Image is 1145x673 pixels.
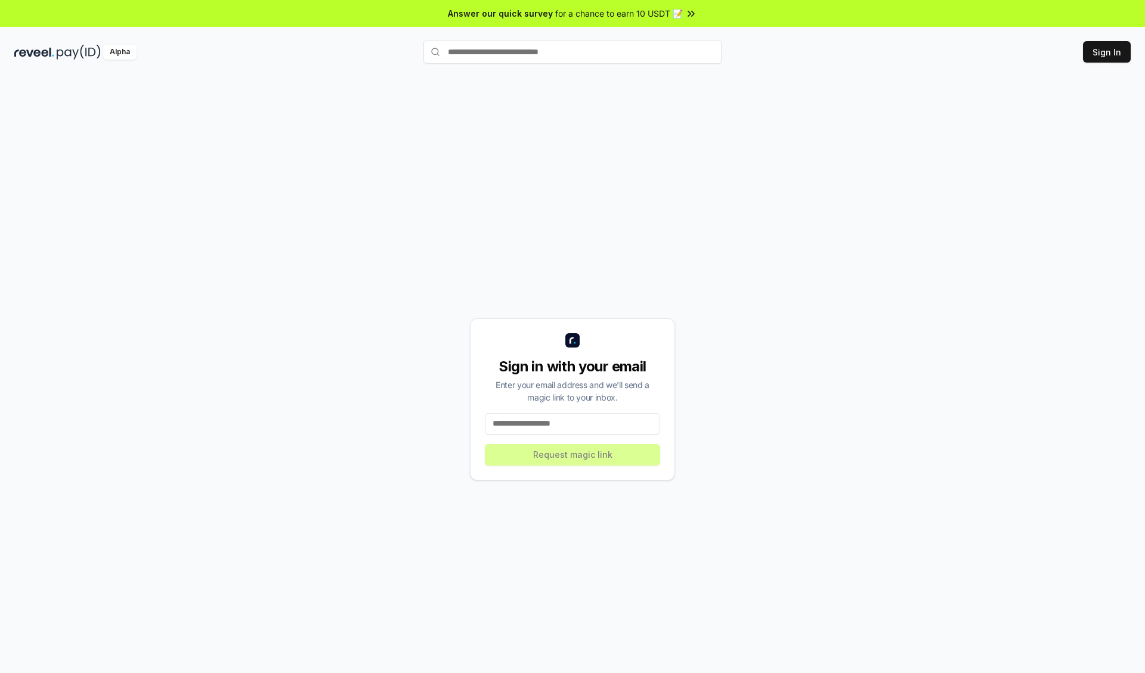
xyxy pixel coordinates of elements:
img: logo_small [565,333,580,348]
div: Sign in with your email [485,357,660,376]
span: Answer our quick survey [448,7,553,20]
img: pay_id [57,45,101,60]
button: Sign In [1083,41,1131,63]
span: for a chance to earn 10 USDT 📝 [555,7,683,20]
div: Alpha [103,45,137,60]
div: Enter your email address and we’ll send a magic link to your inbox. [485,379,660,404]
img: reveel_dark [14,45,54,60]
